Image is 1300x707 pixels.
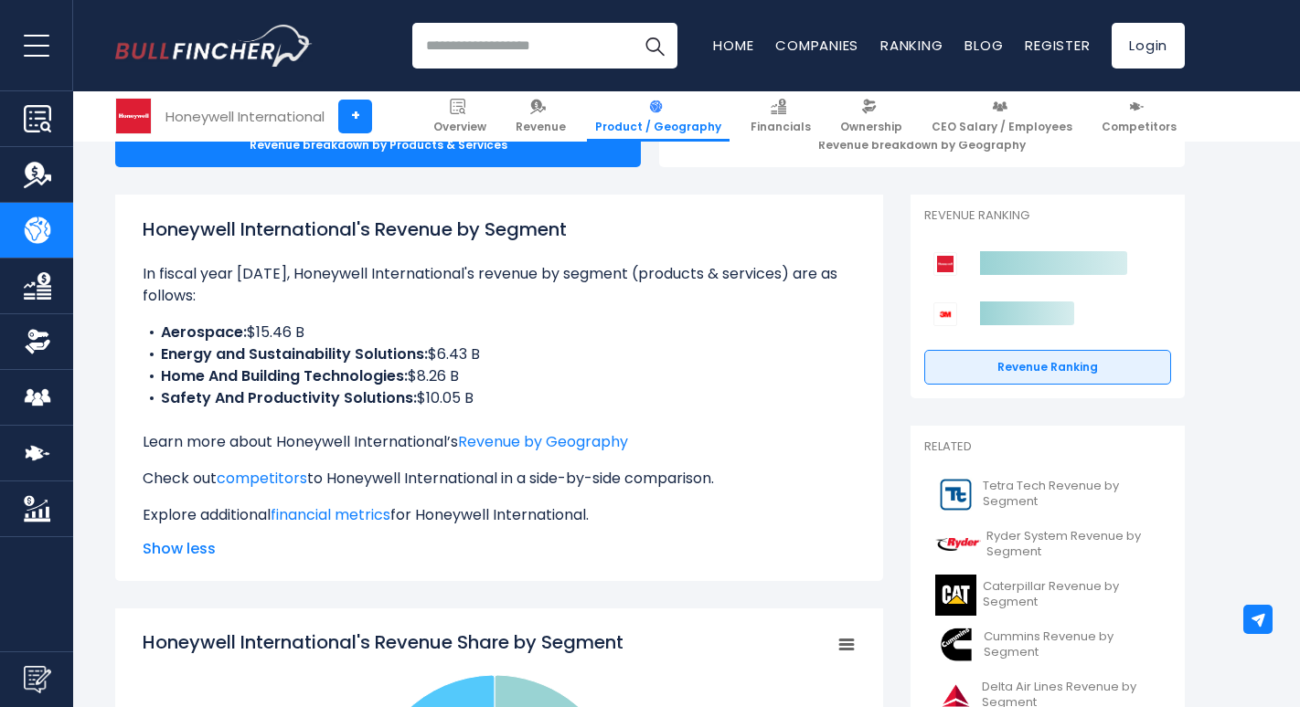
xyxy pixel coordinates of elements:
[924,208,1171,224] p: Revenue Ranking
[161,387,417,408] b: Safety And Productivity Solutions:
[924,520,1171,570] a: Ryder System Revenue by Segment
[161,365,408,386] b: Home And Building Technologies:
[143,504,856,526] p: Explore additional for Honeywell International.
[713,36,753,55] a: Home
[143,431,856,453] p: Learn more about Honeywell International’s
[935,575,977,616] img: CAT logo
[1093,91,1185,142] a: Competitors
[143,322,856,343] li: $15.46 B
[924,470,1171,520] a: Tetra Tech Revenue by Segment
[983,579,1160,610] span: Caterpillar Revenue by Segment
[986,529,1160,560] span: Ryder System Revenue by Segment
[935,474,977,515] img: TTEK logo
[115,123,641,167] div: Revenue breakdown by Products & Services
[1112,23,1185,69] a: Login
[143,629,623,655] tspan: Honeywell International's Revenue Share by Segment
[433,120,486,134] span: Overview
[143,216,856,243] h1: Honeywell International's Revenue by Segment
[458,431,628,452] a: Revenue by Geography
[217,468,307,489] a: competitors
[933,252,957,276] img: Honeywell International competitors logo
[1102,120,1177,134] span: Competitors
[587,91,730,142] a: Product / Geography
[924,570,1171,620] a: Caterpillar Revenue by Segment
[984,629,1160,660] span: Cummins Revenue by Segment
[742,91,819,142] a: Financials
[115,25,313,67] img: Bullfincher logo
[880,36,943,55] a: Ranking
[271,504,390,525] a: financial metrics
[832,91,911,142] a: Ownership
[924,439,1171,455] p: Related
[161,322,247,343] b: Aerospace:
[143,468,856,490] p: Check out to Honeywell International in a side-by-side comparison.
[983,479,1160,510] span: Tetra Tech Revenue by Segment
[659,123,1185,167] div: Revenue breakdown by Geography
[516,120,566,134] span: Revenue
[924,620,1171,670] a: Cummins Revenue by Segment
[143,343,856,365] li: $6.43 B
[116,99,151,133] img: HON logo
[923,91,1081,142] a: CEO Salary / Employees
[933,302,957,326] img: 3M Company competitors logo
[595,120,721,134] span: Product / Geography
[143,365,856,387] li: $8.26 B
[165,106,325,127] div: Honeywell International
[932,120,1072,134] span: CEO Salary / Employees
[24,328,51,355] img: Ownership
[935,524,981,565] img: R logo
[143,263,856,307] p: In fiscal year [DATE], Honeywell International's revenue by segment (products & services) are as ...
[840,120,902,134] span: Ownership
[115,25,312,67] a: Go to homepage
[143,538,856,560] span: Show less
[338,100,372,133] a: +
[935,625,978,666] img: CMI logo
[632,23,677,69] button: Search
[964,36,1003,55] a: Blog
[161,343,428,364] b: Energy and Sustainability Solutions:
[143,387,856,409] li: $10.05 B
[751,120,811,134] span: Financials
[507,91,574,142] a: Revenue
[924,350,1171,385] a: Revenue Ranking
[1025,36,1090,55] a: Register
[425,91,495,142] a: Overview
[775,36,858,55] a: Companies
